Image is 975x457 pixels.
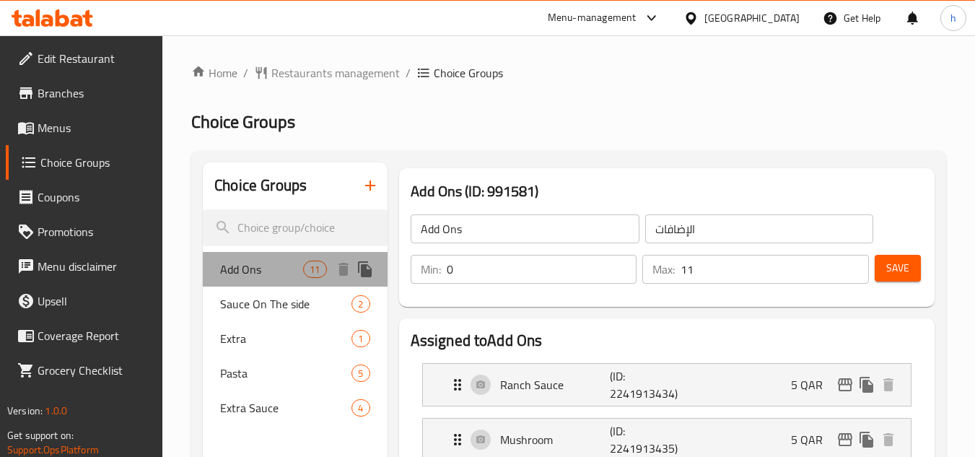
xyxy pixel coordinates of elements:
nav: breadcrumb [191,64,946,82]
span: Coupons [38,188,152,206]
button: Save [875,255,921,282]
div: Choices [351,399,370,417]
span: Menus [38,119,152,136]
li: / [243,64,248,82]
p: 5 QAR [791,376,834,393]
p: 5 QAR [791,431,834,448]
span: Version: [7,401,43,420]
span: Coverage Report [38,327,152,344]
span: Restaurants management [271,64,400,82]
a: Grocery Checklist [6,353,163,388]
div: Choices [351,295,370,313]
span: Menu disclaimer [38,258,152,275]
button: delete [878,429,899,451]
li: Expand [411,357,923,412]
div: Choices [351,365,370,382]
p: (ID: 2241913435) [610,422,683,457]
a: Choice Groups [6,145,163,180]
p: Mushroom [500,431,611,448]
button: duplicate [856,429,878,451]
div: Menu-management [548,9,637,27]
span: 5 [352,367,369,380]
div: [GEOGRAPHIC_DATA] [704,10,800,26]
p: Ranch Sauce [500,376,611,393]
span: 1 [352,332,369,346]
span: Pasta [220,365,351,382]
div: Sauce On The side2 [203,287,387,321]
button: delete [878,374,899,396]
a: Edit Restaurant [6,41,163,76]
button: edit [834,429,856,451]
p: (ID: 2241913434) [610,367,683,402]
div: Extra Sauce4 [203,391,387,425]
li: / [406,64,411,82]
p: Min: [421,261,441,278]
input: search [203,209,387,246]
span: 4 [352,401,369,415]
a: Branches [6,76,163,110]
span: Add Ons [220,261,303,278]
span: Choice Groups [40,154,152,171]
h2: Choice Groups [214,175,307,196]
div: Add Ons11deleteduplicate [203,252,387,287]
span: 2 [352,297,369,311]
span: 11 [304,263,325,277]
a: Coupons [6,180,163,214]
div: Choices [303,261,326,278]
span: Choice Groups [191,105,295,138]
span: Choice Groups [434,64,503,82]
span: Get support on: [7,426,74,445]
h3: Add Ons (ID: 991581) [411,180,923,203]
p: Max: [652,261,675,278]
span: h [950,10,956,26]
div: Expand [423,364,911,406]
button: duplicate [354,258,376,280]
button: delete [333,258,354,280]
a: Coverage Report [6,318,163,353]
a: Menus [6,110,163,145]
button: duplicate [856,374,878,396]
a: Home [191,64,237,82]
span: Sauce On The side [220,295,351,313]
a: Menu disclaimer [6,249,163,284]
span: 1.0.0 [45,401,67,420]
span: Grocery Checklist [38,362,152,379]
div: Pasta5 [203,356,387,391]
a: Restaurants management [254,64,400,82]
button: edit [834,374,856,396]
span: Branches [38,84,152,102]
div: Extra1 [203,321,387,356]
span: Promotions [38,223,152,240]
span: Save [886,259,909,277]
a: Upsell [6,284,163,318]
span: Edit Restaurant [38,50,152,67]
span: Upsell [38,292,152,310]
span: Extra Sauce [220,399,351,417]
a: Promotions [6,214,163,249]
h2: Assigned to Add Ons [411,330,923,352]
span: Extra [220,330,351,347]
div: Choices [351,330,370,347]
